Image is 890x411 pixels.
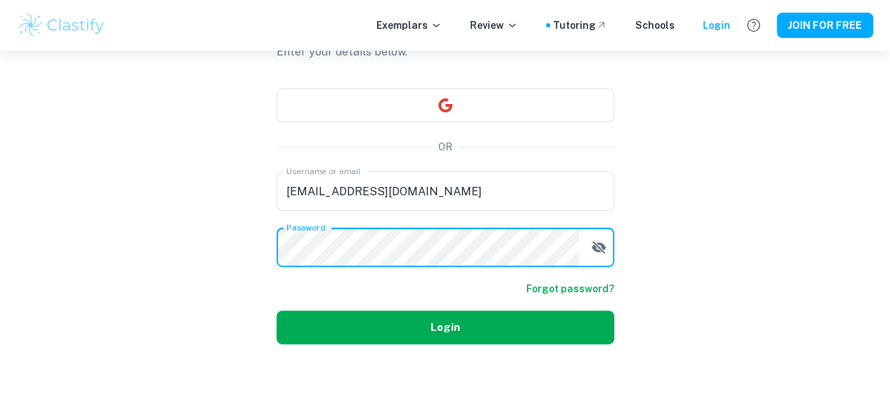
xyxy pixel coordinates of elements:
[276,44,614,60] p: Enter your details below.
[777,13,873,38] button: JOIN FOR FREE
[470,18,518,33] p: Review
[635,18,675,33] a: Schools
[438,139,452,155] p: OR
[17,11,106,39] img: Clastify logo
[526,281,614,296] a: Forgot password?
[276,311,614,344] button: Login
[286,165,361,177] label: Username or email
[553,18,607,33] a: Tutoring
[703,18,730,33] a: Login
[742,13,765,37] button: Help and Feedback
[376,18,442,33] p: Exemplars
[286,221,325,233] label: Password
